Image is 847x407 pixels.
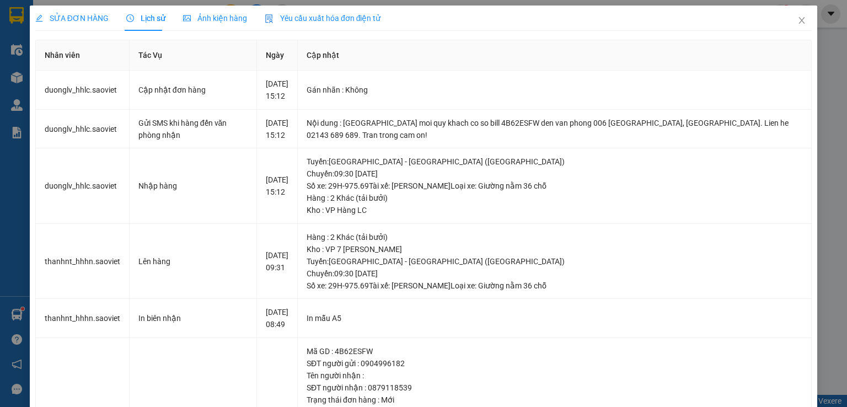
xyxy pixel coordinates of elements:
div: In biên nhận [138,312,248,324]
div: SĐT người nhận : 0879118539 [307,382,802,394]
div: Mã GD : 4B62ESFW [307,345,802,357]
div: [DATE] 15:12 [266,117,288,141]
img: icon [265,14,274,23]
th: Nhân viên [36,40,130,71]
div: [DATE] 15:12 [266,174,288,198]
span: Yêu cầu xuất hóa đơn điện tử [265,14,381,23]
div: Lên hàng [138,255,248,267]
div: Gán nhãn : Không [307,84,802,96]
div: Tuyến : [GEOGRAPHIC_DATA] - [GEOGRAPHIC_DATA] ([GEOGRAPHIC_DATA]) Chuyến: 09:30 [DATE] Số xe: 29H... [307,255,802,292]
div: Hàng : 2 Khác (tải bưởi) [307,231,802,243]
td: thanhnt_hhhn.saoviet [36,224,130,299]
th: Ngày [257,40,298,71]
span: picture [183,14,191,22]
div: [DATE] 15:12 [266,78,288,102]
span: SỬA ĐƠN HÀNG [35,14,109,23]
div: SĐT người gửi : 0904996182 [307,357,802,369]
div: [DATE] 09:31 [266,249,288,274]
td: duonglv_hhlc.saoviet [36,110,130,149]
div: [DATE] 08:49 [266,306,288,330]
th: Tác Vụ [130,40,257,71]
div: In mẫu A5 [307,312,802,324]
div: Tên người nhận : [307,369,802,382]
span: Lịch sử [126,14,165,23]
td: duonglv_hhlc.saoviet [36,148,130,224]
div: Trạng thái đơn hàng : Mới [307,394,802,406]
div: Nhập hàng [138,180,248,192]
div: Gửi SMS khi hàng đến văn phòng nhận [138,117,248,141]
div: Tuyến : [GEOGRAPHIC_DATA] - [GEOGRAPHIC_DATA] ([GEOGRAPHIC_DATA]) Chuyến: 09:30 [DATE] Số xe: 29H... [307,156,802,192]
td: duonglv_hhlc.saoviet [36,71,130,110]
div: Nội dung : [GEOGRAPHIC_DATA] moi quy khach co so bill 4B62ESFW den van phong 006 [GEOGRAPHIC_DATA... [307,117,802,141]
div: Cập nhật đơn hàng [138,84,248,96]
th: Cập nhật [298,40,812,71]
span: edit [35,14,43,22]
span: close [797,16,806,25]
span: Ảnh kiện hàng [183,14,247,23]
div: Hàng : 2 Khác (tải bưởi) [307,192,802,204]
td: thanhnt_hhhn.saoviet [36,299,130,338]
span: clock-circle [126,14,134,22]
div: Kho : VP 7 [PERSON_NAME] [307,243,802,255]
div: Kho : VP Hàng LC [307,204,802,216]
button: Close [786,6,817,36]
